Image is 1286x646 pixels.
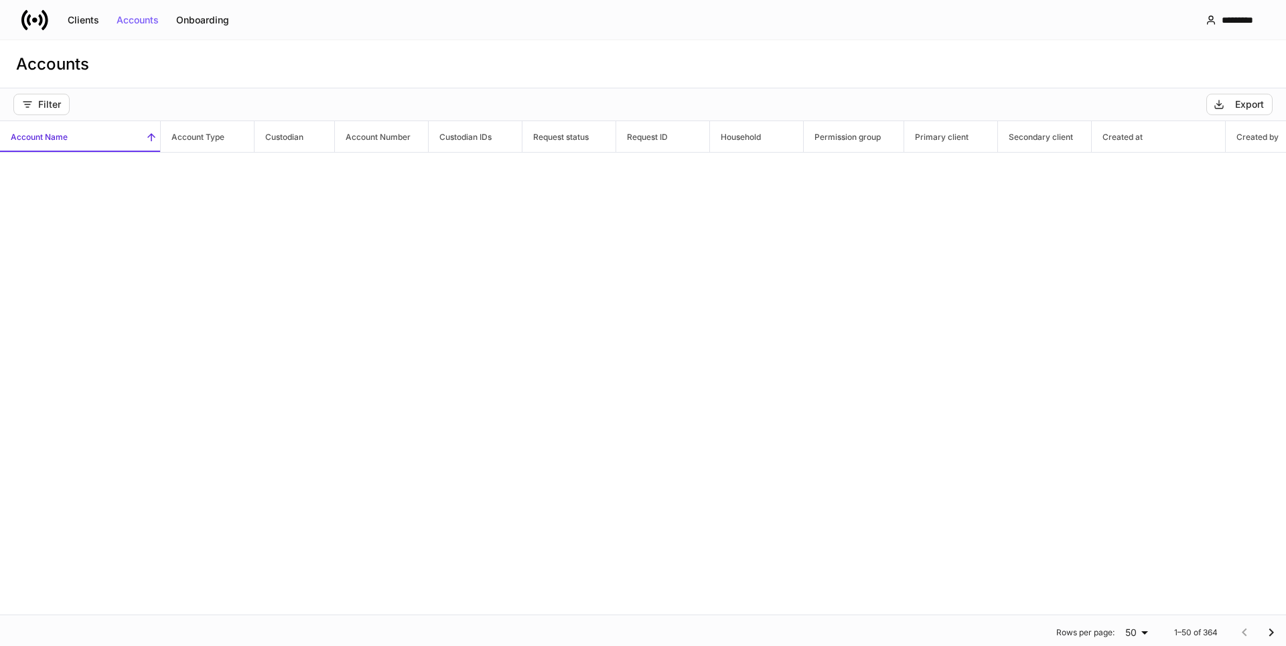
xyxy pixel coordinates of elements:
button: Clients [59,9,108,31]
h6: Custodian IDs [429,131,492,143]
h6: Account Type [161,131,224,143]
h6: Created at [1092,131,1143,143]
h6: Primary client [904,131,969,143]
button: Accounts [108,9,167,31]
span: Account Number [335,121,428,152]
button: Filter [13,94,70,115]
span: Permission group [804,121,904,152]
p: 1–50 of 364 [1174,627,1218,638]
button: Onboarding [167,9,238,31]
div: Export [1235,100,1264,109]
span: Request ID [616,121,709,152]
div: 50 [1120,626,1153,639]
h6: Request status [522,131,589,143]
h6: Account Number [335,131,411,143]
h6: Secondary client [998,131,1073,143]
p: Rows per page: [1056,627,1115,638]
button: Export [1206,94,1273,115]
span: Primary client [904,121,997,152]
h6: Created by [1226,131,1279,143]
h6: Request ID [616,131,668,143]
span: Custodian IDs [429,121,522,152]
button: Go to next page [1258,619,1285,646]
h6: Custodian [255,131,303,143]
span: Account Type [161,121,254,152]
div: Filter [22,99,61,110]
span: Created at [1092,121,1225,152]
div: Onboarding [176,15,229,25]
span: Household [710,121,803,152]
span: Request status [522,121,616,152]
div: Clients [68,15,99,25]
span: Secondary client [998,121,1091,152]
span: Custodian [255,121,334,152]
h6: Permission group [804,131,881,143]
h6: Household [710,131,761,143]
h3: Accounts [16,54,89,75]
div: Accounts [117,15,159,25]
